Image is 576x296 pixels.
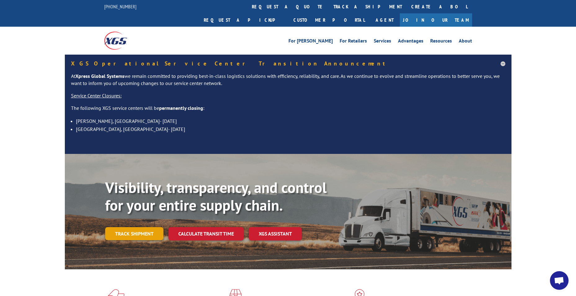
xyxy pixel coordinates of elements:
p: At we remain committed to providing best-in-class logistics solutions with efficiency, reliabilit... [71,73,505,92]
a: Calculate transit time [168,227,244,240]
li: [GEOGRAPHIC_DATA], [GEOGRAPHIC_DATA]- [DATE] [76,125,505,133]
a: Customer Portal [289,13,369,27]
a: Services [374,38,391,45]
a: Resources [430,38,452,45]
a: [PHONE_NUMBER] [104,3,136,10]
b: Visibility, transparency, and control for your entire supply chain. [105,178,327,215]
a: For Retailers [340,38,367,45]
a: Advantages [398,38,423,45]
strong: Xpress Global Systems [75,73,124,79]
a: Join Our Team [400,13,472,27]
u: Service Center Closures: [71,92,122,99]
a: Track shipment [105,227,163,240]
a: Open chat [550,271,569,290]
p: The following XGS service centers will be : [71,105,505,117]
a: For [PERSON_NAME] [288,38,333,45]
a: XGS ASSISTANT [249,227,302,240]
a: Agent [369,13,400,27]
li: [PERSON_NAME], [GEOGRAPHIC_DATA]- [DATE] [76,117,505,125]
h5: XGS Operational Service Center Transition Announcement [71,61,505,66]
strong: permanently closing [159,105,203,111]
a: Request a pickup [199,13,289,27]
a: About [459,38,472,45]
